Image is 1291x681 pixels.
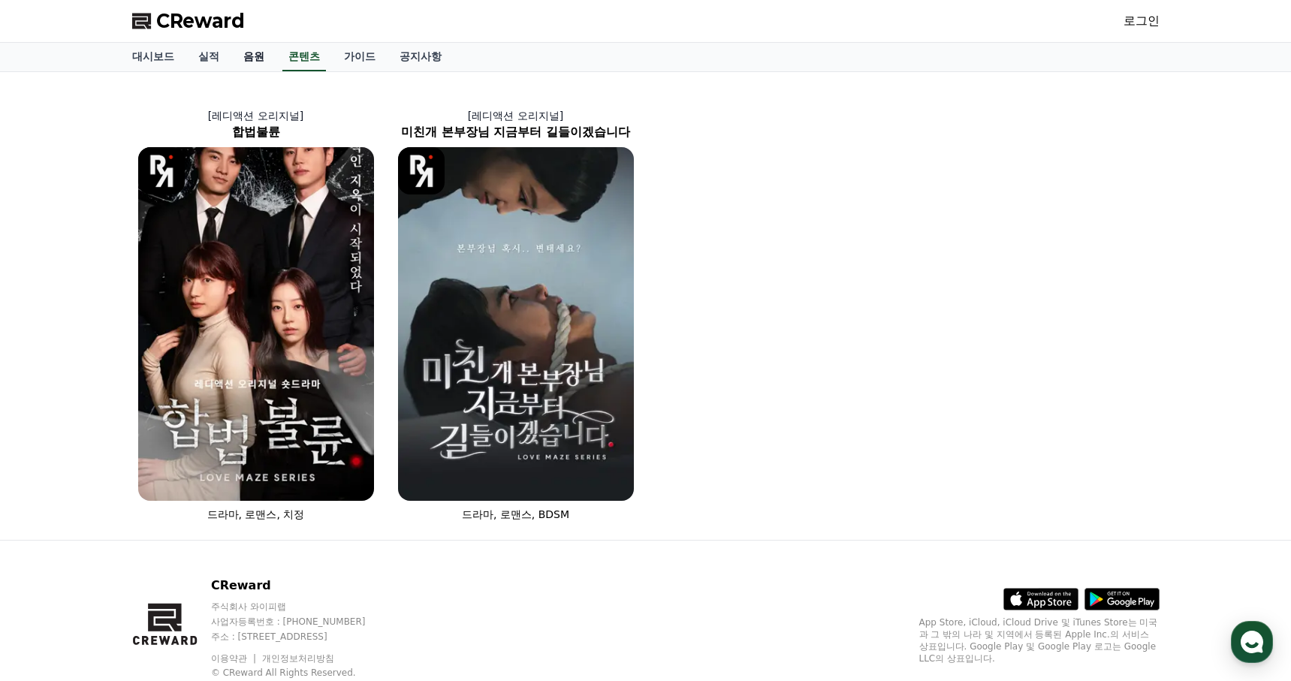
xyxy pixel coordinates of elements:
[207,508,305,520] span: 드라마, 로맨스, 치정
[120,43,186,71] a: 대시보드
[386,108,646,123] p: [레디액션 오리지널]
[126,108,386,123] p: [레디액션 오리지널]
[138,147,186,194] img: [object Object] Logo
[211,631,394,643] p: 주소 : [STREET_ADDRESS]
[386,123,646,141] h2: 미친개 본부장님 지금부터 길들이겠습니다
[211,616,394,628] p: 사업자등록번호 : [PHONE_NUMBER]
[282,43,326,71] a: 콘텐츠
[138,147,374,501] img: 합법불륜
[211,577,394,595] p: CReward
[919,616,1160,664] p: App Store, iCloud, iCloud Drive 및 iTunes Store는 미국과 그 밖의 나라 및 지역에서 등록된 Apple Inc.의 서비스 상표입니다. Goo...
[186,43,231,71] a: 실적
[462,508,569,520] span: 드라마, 로맨스, BDSM
[231,43,276,71] a: 음원
[137,499,155,511] span: 대화
[47,499,56,511] span: 홈
[132,9,245,33] a: CReward
[262,653,334,664] a: 개인정보처리방침
[126,96,386,534] a: [레디액션 오리지널] 합법불륜 합법불륜 [object Object] Logo 드라마, 로맨스, 치정
[211,653,258,664] a: 이용약관
[126,123,386,141] h2: 합법불륜
[232,499,250,511] span: 설정
[211,667,394,679] p: © CReward All Rights Reserved.
[332,43,388,71] a: 가이드
[5,476,99,514] a: 홈
[211,601,394,613] p: 주식회사 와이피랩
[156,9,245,33] span: CReward
[99,476,194,514] a: 대화
[388,43,454,71] a: 공지사항
[398,147,445,194] img: [object Object] Logo
[194,476,288,514] a: 설정
[398,147,634,501] img: 미친개 본부장님 지금부터 길들이겠습니다
[386,96,646,534] a: [레디액션 오리지널] 미친개 본부장님 지금부터 길들이겠습니다 미친개 본부장님 지금부터 길들이겠습니다 [object Object] Logo 드라마, 로맨스, BDSM
[1124,12,1160,30] a: 로그인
